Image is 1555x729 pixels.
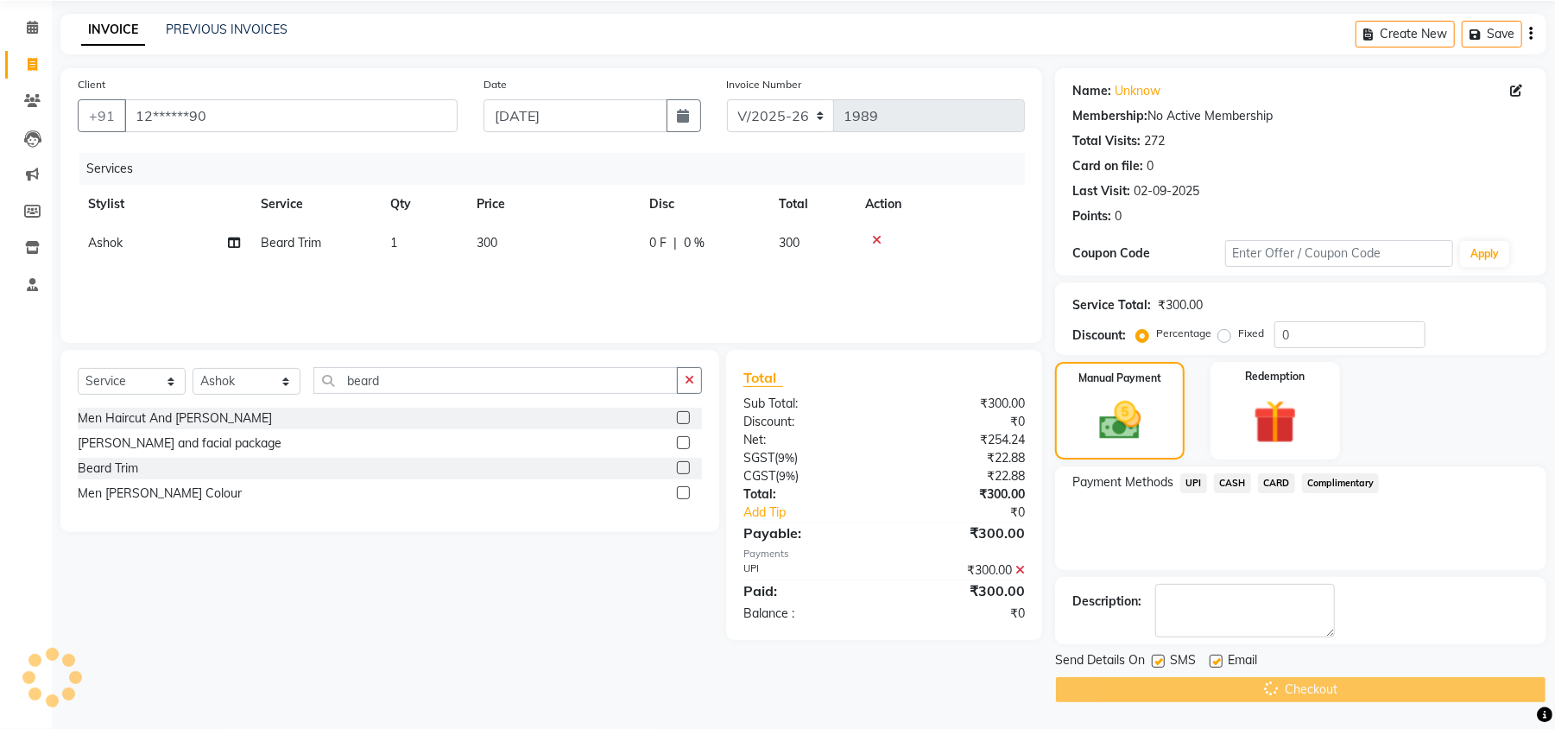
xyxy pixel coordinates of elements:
[884,449,1038,467] div: ₹22.88
[79,153,1038,185] div: Services
[313,367,678,394] input: Search or Scan
[81,15,145,46] a: INVOICE
[1144,132,1165,150] div: 272
[884,395,1038,413] div: ₹300.00
[1086,396,1154,445] img: _cash.svg
[1238,326,1264,341] label: Fixed
[1147,157,1154,175] div: 0
[78,409,272,428] div: Men Haircut And [PERSON_NAME]
[884,523,1038,543] div: ₹300.00
[1158,296,1203,314] div: ₹300.00
[727,77,802,92] label: Invoice Number
[730,561,884,580] div: UPI
[1225,240,1453,267] input: Enter Offer / Coupon Code
[884,467,1038,485] div: ₹22.88
[1258,473,1295,493] span: CARD
[778,451,794,465] span: 9%
[855,185,1025,224] th: Action
[649,234,667,252] span: 0 F
[1072,82,1111,100] div: Name:
[88,235,123,250] span: Ashok
[730,485,884,504] div: Total:
[1072,207,1111,225] div: Points:
[78,185,250,224] th: Stylist
[1115,207,1122,225] div: 0
[1156,326,1211,341] label: Percentage
[124,99,458,132] input: Search by Name/Mobile/Email/Code
[910,504,1038,522] div: ₹0
[884,485,1038,504] div: ₹300.00
[779,235,800,250] span: 300
[1072,473,1173,491] span: Payment Methods
[390,235,397,250] span: 1
[1078,371,1161,386] label: Manual Payment
[1302,473,1380,493] span: Complimentary
[1170,651,1196,673] span: SMS
[1228,651,1257,673] span: Email
[639,185,768,224] th: Disc
[730,523,884,543] div: Payable:
[78,99,126,132] button: +91
[250,185,380,224] th: Service
[1072,107,1147,125] div: Membership:
[884,431,1038,449] div: ₹254.24
[730,605,884,623] div: Balance :
[743,547,1025,561] div: Payments
[779,469,795,483] span: 9%
[730,449,884,467] div: ( )
[1072,107,1529,125] div: No Active Membership
[78,77,105,92] label: Client
[684,234,705,252] span: 0 %
[1180,473,1207,493] span: UPI
[730,395,884,413] div: Sub Total:
[1072,326,1126,345] div: Discount:
[261,235,321,250] span: Beard Trim
[380,185,466,224] th: Qty
[1460,241,1509,267] button: Apply
[1245,369,1305,384] label: Redemption
[1072,244,1224,263] div: Coupon Code
[78,460,138,478] div: Beard Trim
[730,413,884,431] div: Discount:
[166,22,288,37] a: PREVIOUS INVOICES
[78,485,242,503] div: Men [PERSON_NAME] Colour
[484,77,507,92] label: Date
[1072,593,1141,611] div: Description:
[884,605,1038,623] div: ₹0
[743,369,783,387] span: Total
[743,450,774,466] span: SGST
[768,185,855,224] th: Total
[1115,82,1160,100] a: Unknow
[884,561,1038,580] div: ₹300.00
[884,413,1038,431] div: ₹0
[730,431,884,449] div: Net:
[730,504,910,522] a: Add Tip
[1134,182,1199,200] div: 02-09-2025
[730,467,884,485] div: ( )
[730,580,884,601] div: Paid:
[1462,21,1522,48] button: Save
[466,185,639,224] th: Price
[477,235,497,250] span: 300
[78,434,281,453] div: [PERSON_NAME] and facial package
[1214,473,1251,493] span: CASH
[1072,296,1151,314] div: Service Total:
[1072,157,1143,175] div: Card on file:
[1055,651,1145,673] span: Send Details On
[743,468,775,484] span: CGST
[1356,21,1455,48] button: Create New
[673,234,677,252] span: |
[1072,132,1141,150] div: Total Visits:
[884,580,1038,601] div: ₹300.00
[1240,395,1311,449] img: _gift.svg
[1072,182,1130,200] div: Last Visit:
